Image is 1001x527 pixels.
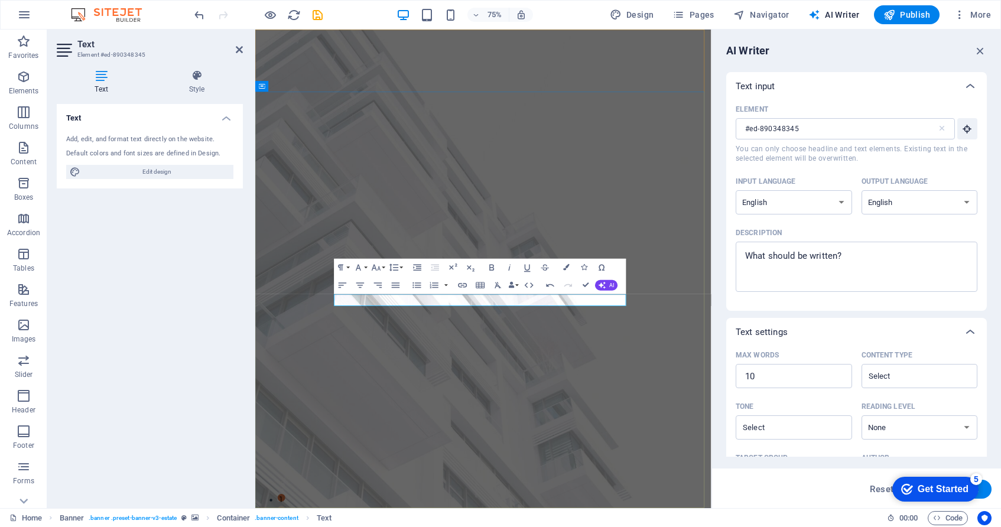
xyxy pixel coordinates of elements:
[862,350,912,360] p: Content type
[883,9,930,21] span: Publish
[668,5,719,24] button: Pages
[729,5,794,24] button: Navigator
[954,9,991,21] span: More
[519,259,536,276] button: Underline (Ctrl+U)
[7,228,40,238] p: Accordion
[736,118,937,139] input: ElementYou can only choose headline and text elements. Existing text in the selected element will...
[736,228,782,238] p: Description
[862,190,978,214] select: Output language
[610,9,654,21] span: Design
[862,402,915,411] p: Reading level
[736,80,775,92] p: Text input
[89,511,177,525] span: . banner .preset-banner-v3-estate
[191,515,199,521] i: This element contains a background
[483,259,500,276] button: Bold (Ctrl+B)
[576,259,593,276] button: Icons
[736,453,788,463] p: Target group
[317,511,331,525] span: Click to select. Double-click to edit
[57,104,243,125] h4: Text
[862,177,928,186] p: Output language
[862,415,978,440] select: Reading level
[874,5,940,24] button: Publish
[489,276,506,294] button: Clear Formatting
[32,13,83,24] div: Get Started
[66,165,233,179] button: Edit design
[60,511,84,525] span: Click to select. Double-click to edit
[862,453,890,463] p: Author
[726,44,769,58] h6: AI Writer
[77,39,243,50] h2: Text
[736,144,977,163] span: You can only choose headline and text elements. Existing text in the selected element will be ove...
[462,259,479,276] button: Subscript
[408,276,425,294] button: Unordered List
[84,2,96,14] div: 5
[870,484,893,494] span: Reset
[467,8,509,22] button: 75%
[387,276,404,294] button: Align Justify
[352,276,369,294] button: Align Center
[560,276,577,294] button: Redo (Ctrl+Shift+Z)
[736,105,768,114] p: Element
[15,370,33,379] p: Slider
[977,511,992,525] button: Usercentrics
[14,193,34,202] p: Boxes
[733,9,789,21] span: Navigator
[507,276,519,294] button: Data Bindings
[521,276,538,294] button: HTML
[736,402,753,411] p: Tone
[863,480,900,499] button: Reset
[427,259,444,276] button: Decrease Indent
[736,177,796,186] p: Input language
[9,299,38,308] p: Features
[577,276,594,294] button: Confirm (Ctrl+⏎)
[84,165,230,179] span: Edit design
[151,70,243,95] h4: Style
[558,259,575,276] button: Colors
[804,5,864,24] button: AI Writer
[193,8,206,22] i: Undo: Change colors (Ctrl+Z)
[726,318,987,346] div: Text settings
[537,259,554,276] button: Strikethrough
[501,259,518,276] button: Italic (Ctrl+I)
[899,511,918,525] span: 00 00
[217,511,250,525] span: Click to select. Double-click to edit
[369,259,386,276] button: Font Size
[13,441,34,450] p: Footer
[8,51,38,60] p: Favorites
[542,276,559,294] button: Undo (Ctrl+Z)
[444,259,461,276] button: Superscript
[334,276,351,294] button: Align Left
[808,9,860,21] span: AI Writer
[57,70,151,95] h4: Text
[454,276,471,294] button: Insert Link
[334,259,351,276] button: Paragraph Format
[739,419,829,436] input: ToneClear
[595,280,617,291] button: AI
[605,5,659,24] div: Design (Ctrl+Alt+Y)
[66,135,233,145] div: Add, edit, and format text directly on the website.
[609,283,614,288] span: AI
[13,476,34,486] p: Forms
[516,9,526,20] i: On resize automatically adjust zoom level to fit chosen device.
[736,365,852,388] input: Max words
[957,118,977,139] button: ElementYou can only choose headline and text elements. Existing text in the selected element will...
[672,9,714,21] span: Pages
[865,367,955,385] input: Content typeClear
[425,276,443,294] button: Ordered List
[928,511,968,525] button: Code
[77,50,219,60] h3: Element #ed-890348345
[949,5,996,24] button: More
[908,513,909,522] span: :
[11,157,37,167] p: Content
[387,259,404,276] button: Line Height
[443,276,450,294] button: Ordered List
[181,515,187,521] i: This element is a customizable preset
[192,8,206,22] button: undo
[472,276,489,294] button: Insert Table
[933,511,963,525] span: Code
[66,149,233,159] div: Default colors and font sizes are defined in Design.
[68,8,157,22] img: Editor Logo
[605,5,659,24] button: Design
[593,259,610,276] button: Special Characters
[742,248,971,286] textarea: Description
